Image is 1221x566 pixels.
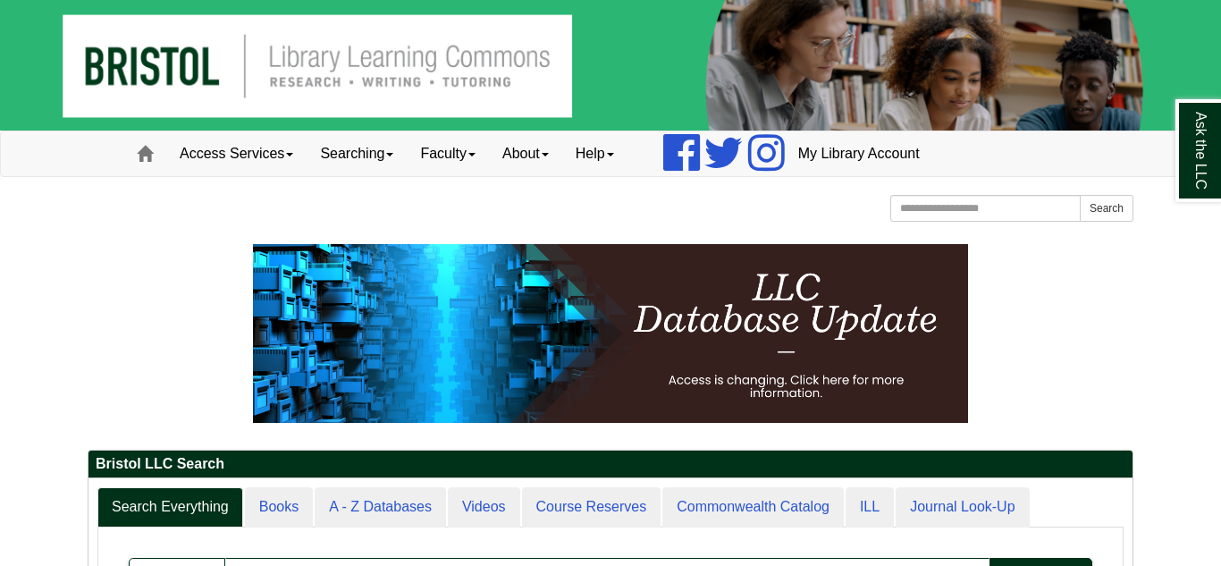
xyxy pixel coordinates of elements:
a: Journal Look-Up [896,487,1029,528]
a: Faculty [407,131,489,176]
a: Access Services [166,131,307,176]
img: HTML tutorial [253,244,968,423]
a: Commonwealth Catalog [662,487,844,528]
a: A - Z Databases [315,487,446,528]
a: My Library Account [785,131,933,176]
a: ILL [846,487,894,528]
a: Help [562,131,627,176]
button: Search [1080,195,1133,222]
a: Videos [448,487,520,528]
a: Course Reserves [522,487,661,528]
a: About [489,131,562,176]
a: Search Everything [97,487,243,528]
a: Searching [307,131,407,176]
a: Books [245,487,313,528]
h2: Bristol LLC Search [88,451,1133,478]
